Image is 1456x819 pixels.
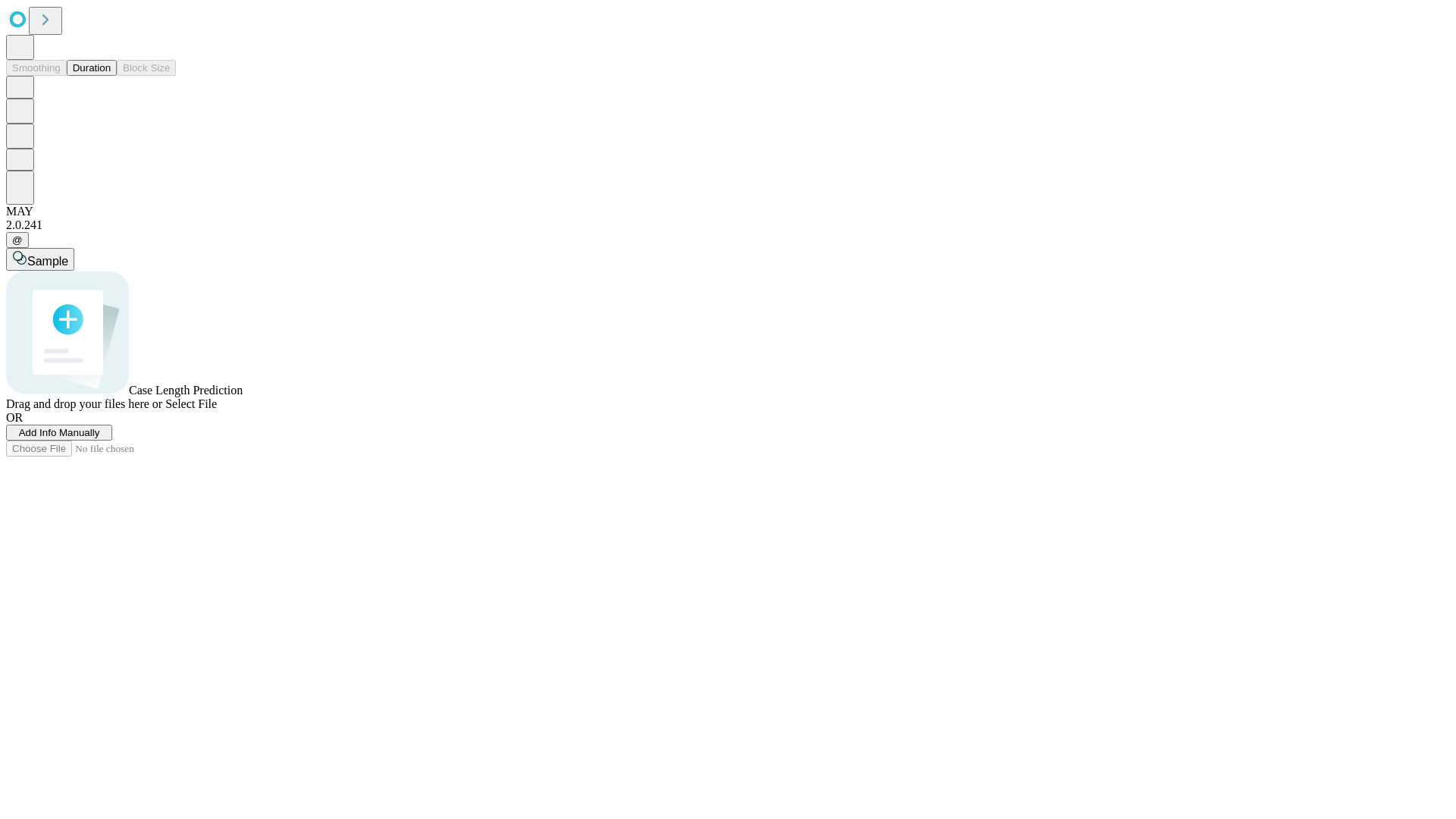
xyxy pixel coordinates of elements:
[6,248,74,271] button: Sample
[67,60,117,76] button: Duration
[6,60,67,76] button: Smoothing
[27,255,68,268] span: Sample
[12,234,23,246] span: @
[129,384,243,397] span: Case Length Prediction
[6,218,1450,232] div: 2.0.241
[6,397,162,410] span: Drag and drop your files here or
[6,411,23,424] span: OR
[6,232,29,248] button: @
[19,427,100,438] span: Add Info Manually
[165,397,217,410] span: Select File
[6,425,112,441] button: Add Info Manually
[117,60,176,76] button: Block Size
[6,205,1450,218] div: MAY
